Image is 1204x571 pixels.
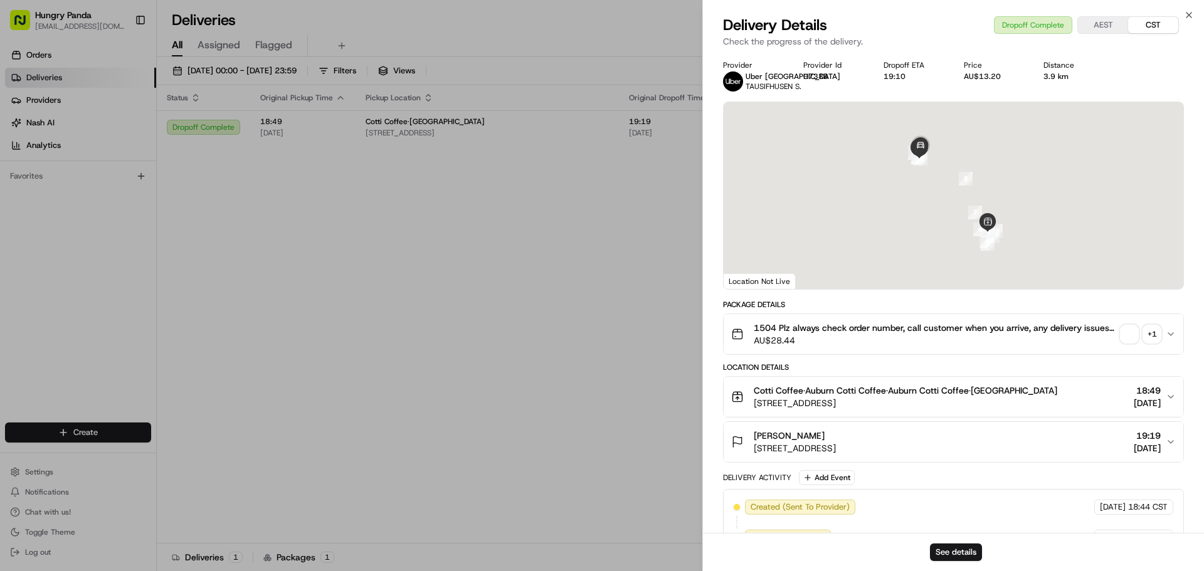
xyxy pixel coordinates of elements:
span: [STREET_ADDRESS] [754,442,836,454]
span: 8月19日 [111,194,140,204]
div: Start new chat [56,120,206,132]
div: 8 [959,172,973,186]
div: 3.9 km [1043,71,1104,81]
span: 18:44 CST [1128,501,1168,513]
span: Cotti Coffee·Auburn Cotti Coffee·Auburn Cotti Coffee·[GEOGRAPHIC_DATA] [754,384,1057,397]
button: CST [1128,17,1178,33]
button: AEST [1078,17,1128,33]
div: Location Not Live [724,273,796,289]
div: 3 [981,237,995,251]
button: +1 [1121,325,1161,343]
a: 💻API Documentation [101,275,206,298]
span: [DATE] [1134,442,1161,454]
button: Start new chat [213,123,228,139]
input: Clear [33,81,207,94]
div: 19:10 [884,71,944,81]
button: See details [930,543,982,561]
img: Nash [13,13,38,38]
span: [DATE] [1134,397,1161,409]
span: 1504 Plz always check order number, call customer when you arrive, any delivery issues, Contact W... [754,322,1116,334]
img: uber-new-logo.jpeg [723,71,743,92]
img: 1727276513143-84d647e1-66c0-4f92-a045-3c9f9f5dfd92 [26,120,49,142]
div: Dropoff ETA [884,60,944,70]
p: Check the progress of the delivery. [723,35,1184,48]
div: 📗 [13,281,23,291]
span: • [104,194,108,204]
span: [PERSON_NAME] [39,194,102,204]
span: Knowledge Base [25,280,96,293]
span: [PERSON_NAME] [754,429,825,442]
span: [DATE] [1100,532,1126,543]
div: Distance [1043,60,1104,70]
span: Pylon [125,311,152,320]
div: Past conversations [13,163,84,173]
div: 1 [989,224,1003,238]
span: 18:44 CST [1128,532,1168,543]
div: Package Details [723,300,1184,310]
div: 💻 [106,281,116,291]
div: AU$13.20 [964,71,1024,81]
span: 18:49 [1134,384,1161,397]
div: 12 [914,152,927,165]
span: Not Assigned Driver [751,532,825,543]
span: 8月15日 [48,228,78,238]
div: We're available if you need us! [56,132,172,142]
div: Location Details [723,362,1184,372]
span: TAUSIFHUSEN S. [746,81,801,92]
div: + 1 [1143,325,1161,343]
div: 2 [986,229,1000,243]
p: Welcome 👋 [13,50,228,70]
span: 19:19 [1134,429,1161,442]
span: Created (Sent To Provider) [751,501,850,513]
div: Price [964,60,1024,70]
span: Delivery Details [723,15,827,35]
a: 📗Knowledge Base [8,275,101,298]
div: Delivery Activity [723,473,791,483]
span: AU$28.44 [754,334,1116,347]
span: • [41,228,46,238]
div: Provider [723,60,783,70]
button: 0738B [803,71,828,81]
img: 1736555255976-a54dd68f-1ca7-489b-9aae-adbdc363a1c4 [13,120,35,142]
img: Bea Lacdao [13,182,33,202]
button: See all [194,160,228,175]
div: 6 [973,223,987,236]
button: Cotti Coffee·Auburn Cotti Coffee·Auburn Cotti Coffee·[GEOGRAPHIC_DATA][STREET_ADDRESS]18:49[DATE] [724,377,1183,417]
span: [DATE] [1100,501,1126,513]
div: 4 [980,234,993,248]
button: 1504 Plz always check order number, call customer when you arrive, any delivery issues, Contact W... [724,314,1183,354]
div: 7 [968,206,982,219]
span: API Documentation [119,280,201,293]
button: Add Event [799,470,855,485]
img: 1736555255976-a54dd68f-1ca7-489b-9aae-adbdc363a1c4 [25,195,35,205]
span: [STREET_ADDRESS] [754,397,1057,409]
div: Provider Id [803,60,863,70]
span: Uber [GEOGRAPHIC_DATA] [746,71,840,81]
button: [PERSON_NAME][STREET_ADDRESS]19:19[DATE] [724,422,1183,462]
a: Powered byPylon [88,310,152,320]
